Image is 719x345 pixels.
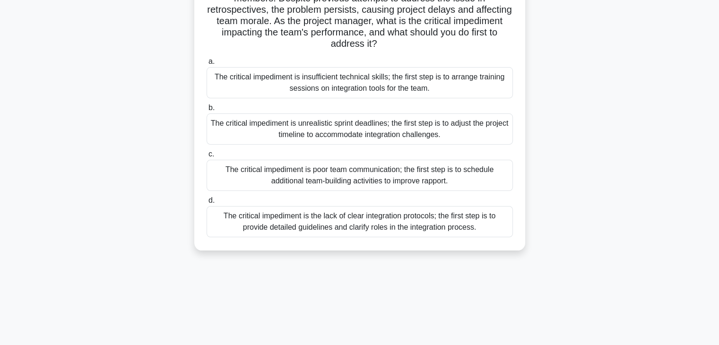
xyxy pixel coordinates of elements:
[207,206,513,237] div: The critical impediment is the lack of clear integration protocols; the first step is to provide ...
[207,113,513,145] div: The critical impediment is unrealistic sprint deadlines; the first step is to adjust the project ...
[208,150,214,158] span: c.
[207,160,513,191] div: The critical impediment is poor team communication; the first step is to schedule additional team...
[208,196,215,204] span: d.
[208,103,215,112] span: b.
[207,67,513,98] div: The critical impediment is insufficient technical skills; the first step is to arrange training s...
[208,57,215,65] span: a.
